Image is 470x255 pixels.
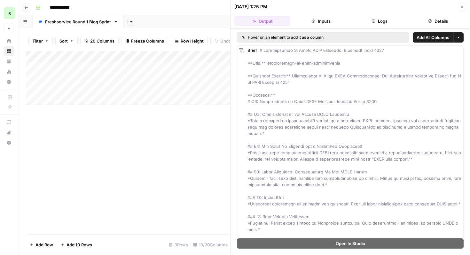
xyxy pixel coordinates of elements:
button: Help + Support [4,138,14,148]
button: Add 10 Rows [57,240,96,250]
button: Open In Studio [237,238,464,249]
button: Undo [210,36,235,46]
button: 20 Columns [80,36,119,46]
button: Filter [28,36,53,46]
span: Add All Columns [417,34,449,41]
span: Add 10 Rows [67,242,92,248]
span: Add Row [35,242,53,248]
span: 20 Columns [90,38,114,44]
button: Add Row [26,240,57,250]
button: Inputs [293,16,349,26]
a: Freshservice Round 1 Blog Sprint [33,15,123,28]
span: Row Height [181,38,204,44]
a: AirOps Academy [4,117,14,127]
button: Row Height [171,36,208,46]
button: Logs [352,16,408,26]
span: Sort [59,38,68,44]
div: Freshservice Round 1 Blog Sprint [45,19,111,25]
a: Settings [4,77,14,87]
span: Undo [220,38,231,44]
span: Open In Studio [336,240,365,247]
button: Freeze Columns [121,36,168,46]
div: 3 Rows [166,240,191,250]
button: Details [410,16,466,26]
a: Your Data [4,56,14,67]
button: Workspace: saasgenie [4,5,14,21]
span: Filter [33,38,43,44]
a: Browse [4,46,14,56]
a: Home [4,36,14,46]
button: Sort [55,36,78,46]
button: Output [234,16,290,26]
button: What's new? [4,127,14,138]
span: Brief [247,48,257,53]
a: Usage [4,67,14,77]
div: [DATE] 1:25 PM [234,4,267,10]
div: Hover on an element to add it as a column [242,35,364,40]
span: s [8,9,11,17]
span: Freeze Columns [131,38,164,44]
div: 13/20 Columns [191,240,230,250]
button: Add All Columns [413,32,453,43]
